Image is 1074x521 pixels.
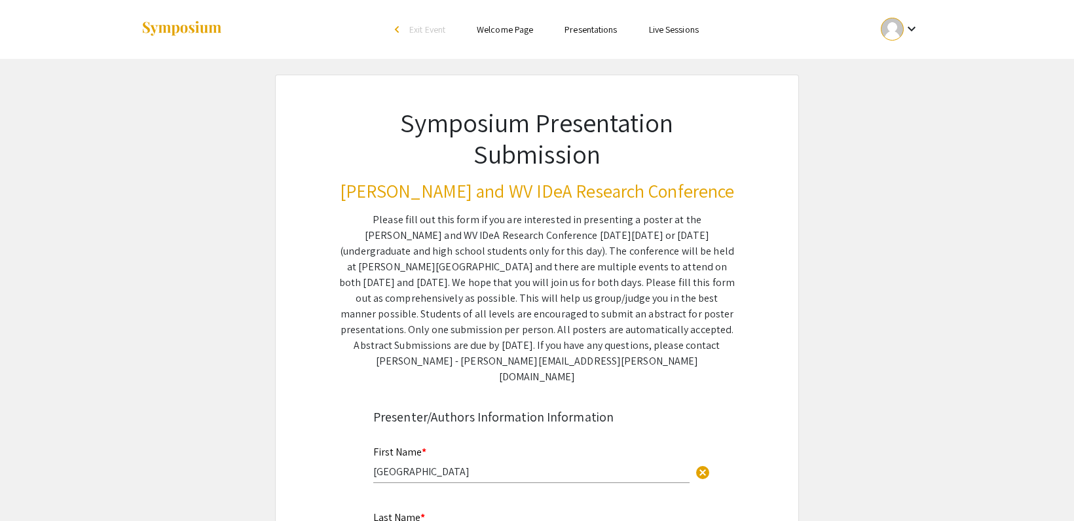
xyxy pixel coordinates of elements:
[339,107,735,170] h1: Symposium Presentation Submission
[904,21,919,37] mat-icon: Expand account dropdown
[649,24,699,35] a: Live Sessions
[695,465,711,480] span: cancel
[373,445,426,459] mat-label: First Name
[10,462,56,511] iframe: Chat
[690,459,716,485] button: Clear
[565,24,617,35] a: Presentations
[373,407,701,427] div: Presenter/Authors Information Information
[409,24,445,35] span: Exit Event
[477,24,533,35] a: Welcome Page
[339,212,735,385] div: Please fill out this form if you are interested in presenting a poster at the [PERSON_NAME] and W...
[395,26,403,33] div: arrow_back_ios
[141,20,223,38] img: Symposium by ForagerOne
[373,465,690,478] input: Type Here
[867,14,933,44] button: Expand account dropdown
[339,180,735,202] h3: [PERSON_NAME] and WV IDeA Research Conference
